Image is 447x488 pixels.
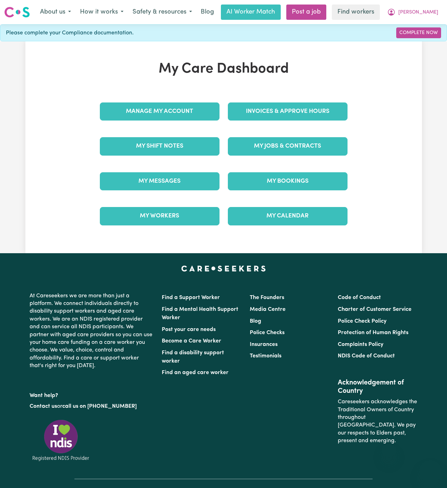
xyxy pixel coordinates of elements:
a: My Workers [100,207,219,225]
a: Find a disability support worker [162,350,224,364]
h1: My Care Dashboard [96,61,352,77]
a: Find a Support Worker [162,295,220,300]
a: Become a Care Worker [162,338,221,344]
a: Careseekers logo [4,4,30,20]
a: My Jobs & Contracts [228,137,348,155]
a: Charter of Customer Service [338,307,412,312]
a: NDIS Code of Conduct [338,353,395,359]
a: Post a job [286,5,326,20]
a: Invoices & Approve Hours [228,102,348,121]
p: or [30,400,153,413]
a: Code of Conduct [338,295,381,300]
button: My Account [383,5,443,19]
img: Careseekers logo [4,6,30,18]
h2: Acknowledgement of Country [338,379,417,395]
a: Blog [250,319,261,324]
span: Please complete your Compliance documentation. [6,29,134,37]
img: Registered NDIS provider [30,419,92,462]
button: About us [35,5,75,19]
a: Find an aged care worker [162,370,229,375]
a: Complete Now [396,27,441,38]
a: call us on [PHONE_NUMBER] [62,404,137,409]
a: Contact us [30,404,57,409]
iframe: Button to launch messaging window [419,460,441,482]
p: Careseekers acknowledges the Traditional Owners of Country throughout [GEOGRAPHIC_DATA]. We pay o... [338,395,417,447]
a: My Calendar [228,207,348,225]
a: Complaints Policy [338,342,383,347]
a: Post your care needs [162,327,216,332]
a: Police Checks [250,330,285,336]
a: Blog [197,5,218,20]
a: Manage My Account [100,102,219,121]
a: My Messages [100,172,219,190]
span: [PERSON_NAME] [398,9,438,16]
iframe: Close message [382,444,396,457]
a: Careseekers home page [181,266,266,271]
a: AI Worker Match [221,5,281,20]
a: My Shift Notes [100,137,219,155]
button: Safety & resources [128,5,197,19]
a: Protection of Human Rights [338,330,408,336]
a: Police Check Policy [338,319,386,324]
a: Find workers [332,5,380,20]
a: Testimonials [250,353,281,359]
a: Media Centre [250,307,286,312]
button: How it works [75,5,128,19]
a: Find a Mental Health Support Worker [162,307,238,321]
a: The Founders [250,295,284,300]
p: At Careseekers we are more than just a platform. We connect individuals directly to disability su... [30,289,153,373]
p: Want help? [30,389,153,399]
a: My Bookings [228,172,348,190]
a: Insurances [250,342,278,347]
